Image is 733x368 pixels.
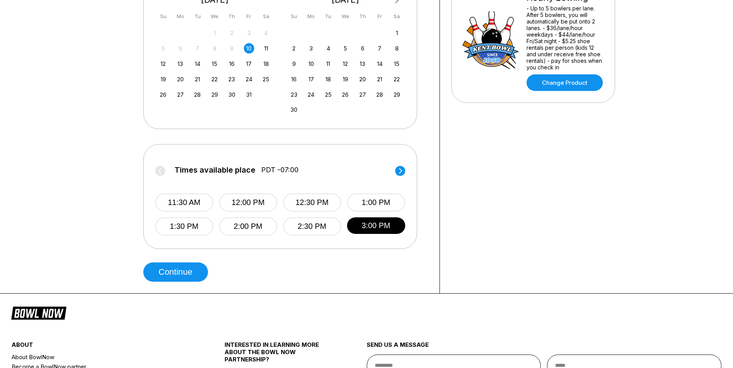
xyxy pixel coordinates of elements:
button: 1:00 PM [347,193,405,212]
div: Th [226,11,237,22]
div: Choose Thursday, November 20th, 2025 [357,74,368,84]
button: 2:30 PM [283,217,341,235]
button: 3:00 PM [347,217,405,234]
div: Choose Monday, November 24th, 2025 [306,89,316,100]
div: Not available Thursday, October 2nd, 2025 [226,28,237,38]
div: Choose Tuesday, November 25th, 2025 [323,89,334,100]
div: Choose Friday, November 28th, 2025 [374,89,385,100]
div: Choose Wednesday, November 26th, 2025 [340,89,351,100]
div: Choose Saturday, November 22nd, 2025 [392,74,402,84]
div: month 2025-11 [288,27,403,115]
div: Choose Saturday, November 29th, 2025 [392,89,402,100]
div: Choose Saturday, October 18th, 2025 [261,59,271,69]
div: Choose Friday, November 7th, 2025 [374,43,385,54]
div: Choose Wednesday, November 5th, 2025 [340,43,351,54]
button: 12:00 PM [219,193,277,212]
div: Su [158,11,168,22]
button: 11:30 AM [155,193,213,212]
div: Su [289,11,299,22]
div: Sa [392,11,402,22]
div: Choose Tuesday, October 28th, 2025 [192,89,203,100]
div: Choose Monday, October 20th, 2025 [175,74,186,84]
a: About BowlNow [12,352,189,362]
div: Not available Tuesday, October 7th, 2025 [192,43,203,54]
div: Not available Sunday, October 5th, 2025 [158,43,168,54]
div: Not available Wednesday, October 1st, 2025 [210,28,220,38]
div: Not available Monday, October 6th, 2025 [175,43,186,54]
div: Choose Thursday, November 6th, 2025 [357,43,368,54]
div: Choose Saturday, November 1st, 2025 [392,28,402,38]
div: about [12,341,189,352]
div: Choose Thursday, November 13th, 2025 [357,59,368,69]
div: Choose Wednesday, October 15th, 2025 [210,59,220,69]
button: 12:30 PM [283,193,341,212]
div: Choose Sunday, October 12th, 2025 [158,59,168,69]
div: Choose Thursday, October 30th, 2025 [226,89,237,100]
span: Times available place [174,166,255,174]
div: Choose Saturday, November 15th, 2025 [392,59,402,69]
div: Choose Wednesday, November 19th, 2025 [340,74,351,84]
div: Choose Tuesday, November 18th, 2025 [323,74,334,84]
div: Sa [261,11,271,22]
div: Choose Tuesday, November 4th, 2025 [323,43,334,54]
div: Choose Friday, October 17th, 2025 [244,59,254,69]
div: Not available Wednesday, October 8th, 2025 [210,43,220,54]
div: Choose Saturday, October 11th, 2025 [261,43,271,54]
div: Choose Wednesday, October 22nd, 2025 [210,74,220,84]
a: Change Product [527,74,603,91]
img: Hourly Bowling [462,11,520,69]
div: Choose Friday, November 21st, 2025 [374,74,385,84]
div: Choose Thursday, October 16th, 2025 [226,59,237,69]
div: Choose Sunday, November 9th, 2025 [289,59,299,69]
button: Continue [143,262,208,282]
span: PDT -07:00 [261,166,299,174]
div: Choose Sunday, November 23rd, 2025 [289,89,299,100]
div: Choose Friday, October 24th, 2025 [244,74,254,84]
div: Choose Thursday, October 23rd, 2025 [226,74,237,84]
div: Choose Sunday, November 2nd, 2025 [289,43,299,54]
div: Choose Monday, November 3rd, 2025 [306,43,316,54]
button: 2:00 PM [219,217,277,235]
div: Mo [306,11,316,22]
div: Choose Sunday, October 19th, 2025 [158,74,168,84]
div: We [210,11,220,22]
div: Choose Saturday, November 8th, 2025 [392,43,402,54]
div: Choose Wednesday, November 12th, 2025 [340,59,351,69]
div: Choose Tuesday, November 11th, 2025 [323,59,334,69]
div: Fr [244,11,254,22]
button: 1:30 PM [155,217,213,235]
div: Choose Sunday, November 16th, 2025 [289,74,299,84]
div: Not available Friday, October 3rd, 2025 [244,28,254,38]
div: Mo [175,11,186,22]
div: Choose Tuesday, October 21st, 2025 [192,74,203,84]
div: Choose Friday, October 10th, 2025 [244,43,254,54]
div: Choose Friday, November 14th, 2025 [374,59,385,69]
div: Fr [374,11,385,22]
div: Choose Monday, October 13th, 2025 [175,59,186,69]
div: Choose Saturday, October 25th, 2025 [261,74,271,84]
div: month 2025-10 [157,27,273,100]
div: Choose Sunday, November 30th, 2025 [289,104,299,115]
div: Choose Monday, November 17th, 2025 [306,74,316,84]
div: Choose Tuesday, October 14th, 2025 [192,59,203,69]
div: Choose Monday, November 10th, 2025 [306,59,316,69]
div: We [340,11,351,22]
div: Th [357,11,368,22]
div: Not available Thursday, October 9th, 2025 [226,43,237,54]
div: Choose Sunday, October 26th, 2025 [158,89,168,100]
div: send us a message [367,341,722,355]
div: Choose Thursday, November 27th, 2025 [357,89,368,100]
div: Not available Saturday, October 4th, 2025 [261,28,271,38]
div: Choose Wednesday, October 29th, 2025 [210,89,220,100]
div: Tu [323,11,334,22]
div: Choose Friday, October 31st, 2025 [244,89,254,100]
div: Tu [192,11,203,22]
div: Choose Monday, October 27th, 2025 [175,89,186,100]
div: - Up to 5 bowlers per lane. After 5 bowlers, you will automatically be put onto 2 lanes. - $36/la... [527,5,605,71]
